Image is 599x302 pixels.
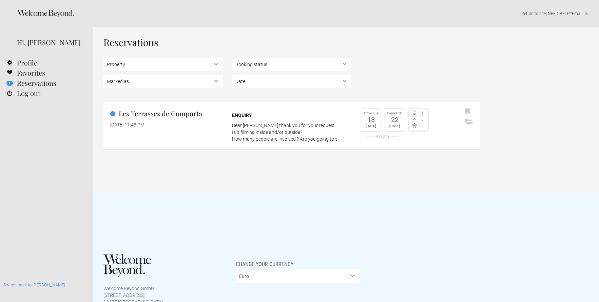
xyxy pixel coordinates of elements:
[232,75,351,88] select: ,
[3,282,65,287] a: Switch back to [PERSON_NAME]
[232,112,351,119] div: Enquiry
[236,269,360,283] select: Change your currency
[236,254,293,268] span: Change your currency
[521,11,546,16] a: Return to site
[363,123,379,129] div: [DATE]
[17,37,83,47] div: Hi, [PERSON_NAME]
[103,37,480,47] h1: Reservations
[419,123,427,129] span: -
[103,254,151,277] img: Welcome Beyond
[6,81,13,86] flynt-notification-badge: 1
[419,111,427,117] span: 1
[387,116,403,123] div: 22
[419,118,427,123] span: -
[110,108,223,119] h2: Les Terrasses de Comporta
[103,10,589,17] p: | NEED HELP? .
[232,58,351,71] select: , ,
[387,123,403,129] div: [DATE]
[110,122,144,127] flynt-date-display: [DATE] 11:43 PM
[464,107,472,117] button: Bookmark
[232,122,351,142] p: Dear [PERSON_NAME],thank you for your request. Is it filming inside and/or outside? How many peop...
[361,135,405,138] div: 4 nights
[464,117,475,127] button: Archive
[363,116,379,123] div: 18
[103,75,223,88] select: , , ,
[387,110,403,116] div: Depart Sat
[572,11,588,16] a: Email us
[363,110,379,116] div: Arrive Tue
[103,102,480,149] a: Les Terrasses de Comporta [DATE] 11:43 PM Enquiry Dear [PERSON_NAME],thank you for your request.I...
